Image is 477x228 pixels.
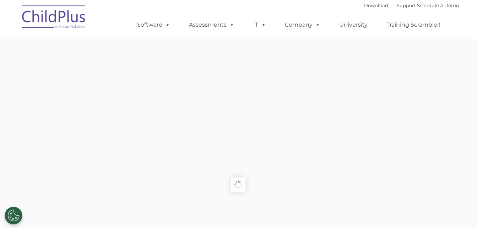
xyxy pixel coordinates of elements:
a: Support [397,2,416,8]
a: IT [246,18,273,32]
img: ChildPlus by Procare Solutions [18,0,90,36]
button: Cookies Settings [5,207,22,224]
a: Schedule A Demo [417,2,459,8]
a: Download [364,2,388,8]
a: Software [130,18,177,32]
a: Training Scramble!! [379,18,447,32]
a: University [332,18,375,32]
a: Company [278,18,327,32]
font: | [364,2,459,8]
a: Assessments [182,18,242,32]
